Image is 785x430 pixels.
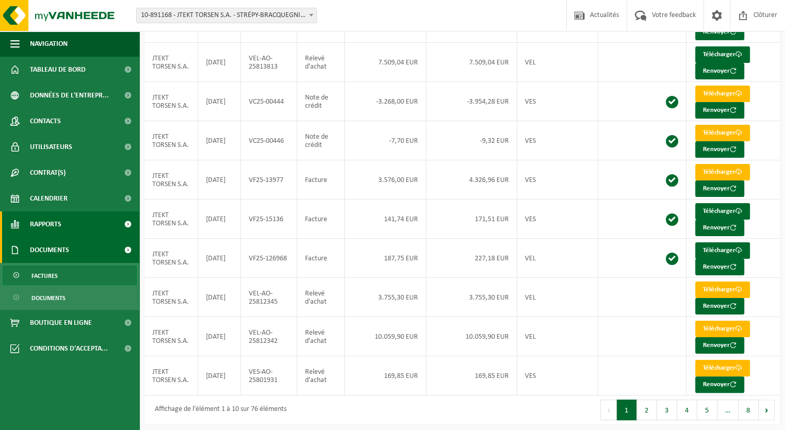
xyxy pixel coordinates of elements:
[426,160,517,200] td: 4.326,96 EUR
[695,102,744,119] button: Renvoyer
[198,43,241,82] td: [DATE]
[31,266,58,286] span: Factures
[517,43,598,82] td: VEL
[695,282,750,298] a: Télécharger
[697,400,717,420] button: 5
[30,57,86,82] span: Tableau de bord
[198,121,241,160] td: [DATE]
[517,160,598,200] td: VES
[345,200,427,239] td: 141,74 EUR
[30,336,108,361] span: Conditions d'accepta...
[198,356,241,395] td: [DATE]
[30,186,68,211] span: Calendrier
[241,160,297,200] td: VF25-13977
[345,356,427,395] td: 169,85 EUR
[30,211,61,237] span: Rapports
[657,400,677,420] button: 3
[145,239,198,278] td: JTEKT TORSEN S.A.
[695,125,750,141] a: Télécharger
[345,121,427,160] td: -7,70 EUR
[345,317,427,356] td: 10.059,90 EUR
[517,82,598,121] td: VES
[241,278,297,317] td: VEL-AO-25812345
[695,46,750,63] a: Télécharger
[297,121,344,160] td: Note de crédit
[345,160,427,200] td: 3.576,00 EUR
[426,278,517,317] td: 3.755,30 EUR
[695,242,750,259] a: Télécharger
[695,164,750,180] a: Télécharger
[136,8,317,23] span: 10-891168 - JTEKT TORSEN S.A. - STRÉPY-BRACQUEGNIES
[426,43,517,82] td: 7.509,04 EUR
[426,317,517,356] td: 10.059,90 EUR
[145,200,198,239] td: JTEKT TORSEN S.A.
[145,317,198,356] td: JTEKT TORSEN S.A.
[241,200,297,239] td: VF25-15136
[30,82,109,108] span: Données de l'entrepr...
[241,356,297,395] td: VES-AO-25801931
[517,239,598,278] td: VEL
[198,82,241,121] td: [DATE]
[145,356,198,395] td: JTEKT TORSEN S.A.
[297,317,344,356] td: Relevé d'achat
[241,43,297,82] td: VEL-AO-25813813
[759,400,775,420] button: Next
[145,82,198,121] td: JTEKT TORSEN S.A.
[695,180,744,197] button: Renvoyer
[297,278,344,317] td: Relevé d'achat
[241,317,297,356] td: VEL-AO-25812342
[517,278,598,317] td: VEL
[695,141,744,158] button: Renvoyer
[30,237,69,263] span: Documents
[517,200,598,239] td: VES
[695,337,744,354] button: Renvoyer
[695,63,744,79] button: Renvoyer
[241,82,297,121] td: VC25-00444
[145,121,198,160] td: JTEKT TORSEN S.A.
[241,121,297,160] td: VC25-00446
[198,317,241,356] td: [DATE]
[198,239,241,278] td: [DATE]
[426,200,517,239] td: 171,51 EUR
[517,356,598,395] td: VES
[695,259,744,275] button: Renvoyer
[695,220,744,236] button: Renvoyer
[297,82,344,121] td: Note de crédit
[345,278,427,317] td: 3.755,30 EUR
[426,356,517,395] td: 169,85 EUR
[137,8,316,23] span: 10-891168 - JTEKT TORSEN S.A. - STRÉPY-BRACQUEGNIES
[297,160,344,200] td: Facture
[345,239,427,278] td: 187,75 EUR
[695,203,750,220] a: Télécharger
[426,82,517,121] td: -3.954,28 EUR
[198,200,241,239] td: [DATE]
[637,400,657,420] button: 2
[198,278,241,317] td: [DATE]
[617,400,637,420] button: 1
[198,160,241,200] td: [DATE]
[297,200,344,239] td: Facture
[517,317,598,356] td: VEL
[297,43,344,82] td: Relevé d'achat
[150,401,286,419] div: Affichage de l'élément 1 à 10 sur 76 éléments
[345,43,427,82] td: 7.509,04 EUR
[695,376,744,393] button: Renvoyer
[517,121,598,160] td: VES
[145,160,198,200] td: JTEKT TORSEN S.A.
[695,24,744,40] button: Renvoyer
[600,400,617,420] button: Previous
[145,43,198,82] td: JTEKT TORSEN S.A.
[30,31,68,57] span: Navigation
[145,278,198,317] td: JTEKT TORSEN S.A.
[695,298,744,315] button: Renvoyer
[30,160,66,186] span: Contrat(s)
[695,321,750,337] a: Télécharger
[695,360,750,376] a: Télécharger
[3,288,137,307] a: Documents
[695,86,750,102] a: Télécharger
[30,134,72,160] span: Utilisateurs
[677,400,697,420] button: 4
[426,121,517,160] td: -9,32 EUR
[297,356,344,395] td: Relevé d'achat
[31,288,66,308] span: Documents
